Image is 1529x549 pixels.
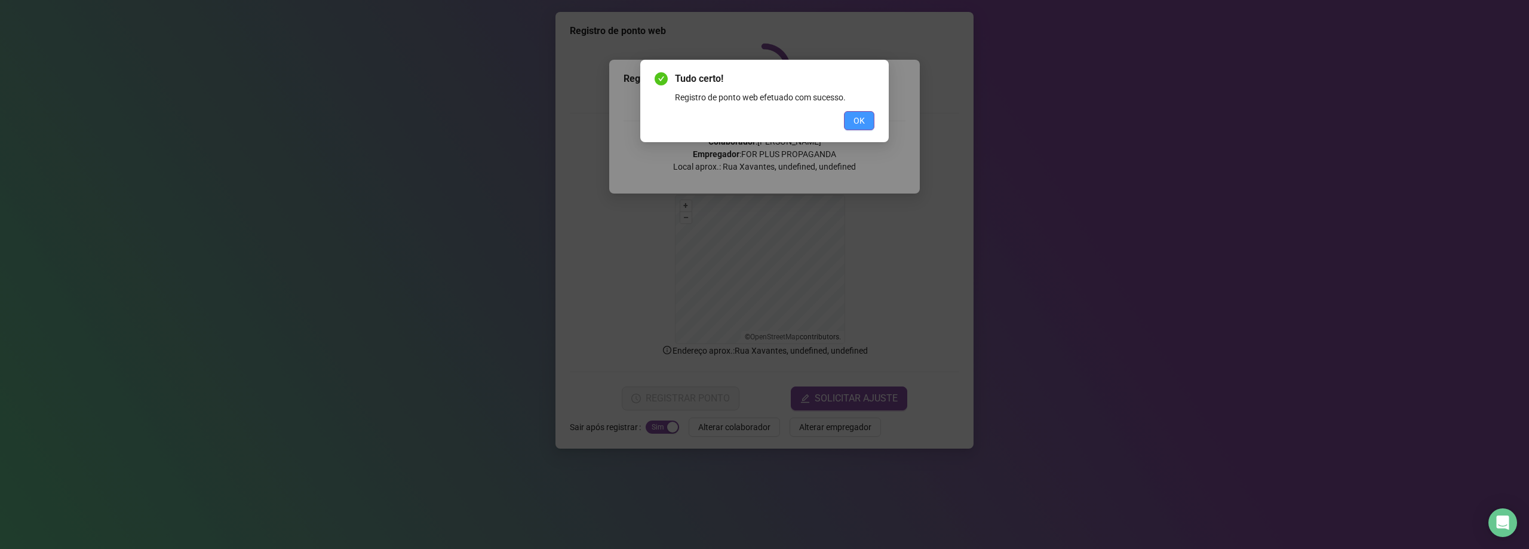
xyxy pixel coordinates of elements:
span: OK [853,114,865,127]
div: Registro de ponto web efetuado com sucesso. [675,91,874,104]
div: Open Intercom Messenger [1488,508,1517,537]
span: Tudo certo! [675,72,874,86]
span: check-circle [655,72,668,85]
button: OK [844,111,874,130]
